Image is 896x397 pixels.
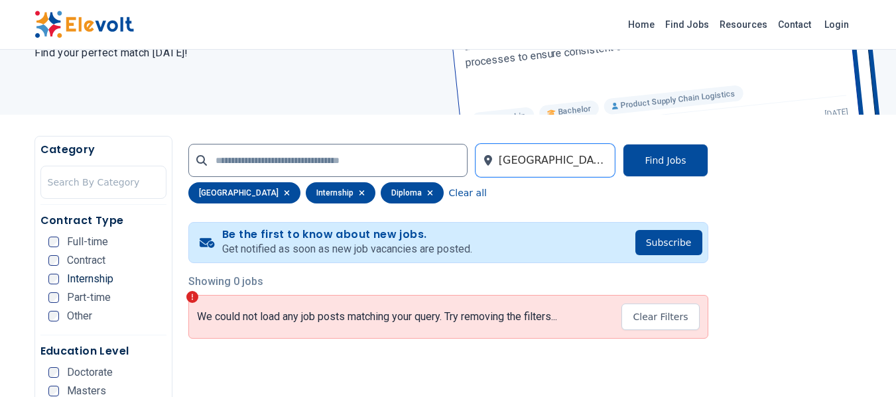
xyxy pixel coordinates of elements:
p: We could not load any job posts matching your query. Try removing the filters... [197,310,557,323]
p: Get notified as soon as new job vacancies are posted. [222,241,472,257]
img: Elevolt [34,11,134,38]
input: Doctorate [48,367,59,378]
span: Contract [67,255,105,266]
div: [GEOGRAPHIC_DATA] [188,182,300,203]
span: Full-time [67,237,108,247]
h4: Be the first to know about new jobs. [222,228,472,241]
a: Contact [773,14,816,35]
a: Home [623,14,660,35]
a: Login [816,11,857,38]
iframe: Chat Widget [830,333,896,397]
input: Masters [48,386,59,396]
div: diploma [381,182,444,203]
a: Resources [714,14,773,35]
button: Find Jobs [623,144,708,177]
button: Clear all [449,182,487,203]
h5: Education Level [40,343,166,359]
span: Other [67,311,92,321]
button: Clear Filters [621,304,699,330]
p: Showing 0 jobs [188,274,708,290]
h5: Contract Type [40,213,166,229]
input: Other [48,311,59,321]
button: Subscribe [635,230,702,255]
span: Doctorate [67,367,113,378]
a: Find Jobs [660,14,714,35]
input: Part-time [48,292,59,303]
span: Internship [67,274,113,284]
span: Part-time [67,292,111,303]
h5: Category [40,142,166,158]
span: Masters [67,386,106,396]
input: Internship [48,274,59,284]
input: Contract [48,255,59,266]
div: internship [306,182,375,203]
input: Full-time [48,237,59,247]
